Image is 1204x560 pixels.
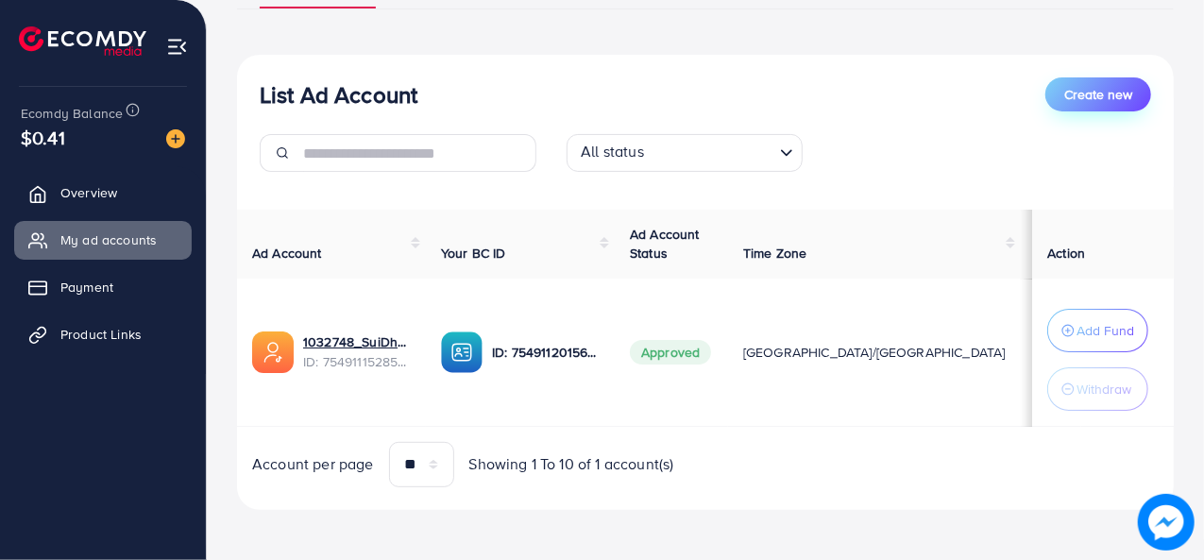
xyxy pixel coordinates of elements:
[630,340,711,365] span: Approved
[60,325,142,344] span: Product Links
[14,221,192,259] a: My ad accounts
[303,352,411,371] span: ID: 7549111528532967442
[1047,244,1085,263] span: Action
[577,137,648,167] span: All status
[252,453,374,475] span: Account per page
[166,129,185,148] img: image
[14,315,192,353] a: Product Links
[14,268,192,306] a: Payment
[567,134,803,172] div: Search for option
[252,244,322,263] span: Ad Account
[492,341,600,364] p: ID: 7549112015634153473
[469,453,674,475] span: Showing 1 To 10 of 1 account(s)
[252,331,294,373] img: ic-ads-acc.e4c84228.svg
[630,225,700,263] span: Ad Account Status
[260,81,417,109] h3: List Ad Account
[650,138,772,167] input: Search for option
[1077,319,1134,342] p: Add Fund
[21,104,123,123] span: Ecomdy Balance
[1045,77,1151,111] button: Create new
[1047,367,1148,411] button: Withdraw
[60,278,113,297] span: Payment
[1064,85,1132,104] span: Create new
[303,332,411,371] div: <span class='underline'>1032748_SuiDhagaResham_1757664651001</span></br>7549111528532967442
[1138,494,1195,551] img: image
[166,36,188,58] img: menu
[743,343,1006,362] span: [GEOGRAPHIC_DATA]/[GEOGRAPHIC_DATA]
[441,244,506,263] span: Your BC ID
[21,124,65,151] span: $0.41
[743,244,806,263] span: Time Zone
[60,183,117,202] span: Overview
[1047,309,1148,352] button: Add Fund
[303,332,411,351] a: 1032748_SuiDhagaResham_1757664651001
[441,331,483,373] img: ic-ba-acc.ded83a64.svg
[60,230,157,249] span: My ad accounts
[14,174,192,212] a: Overview
[19,26,146,56] img: logo
[1077,378,1131,400] p: Withdraw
